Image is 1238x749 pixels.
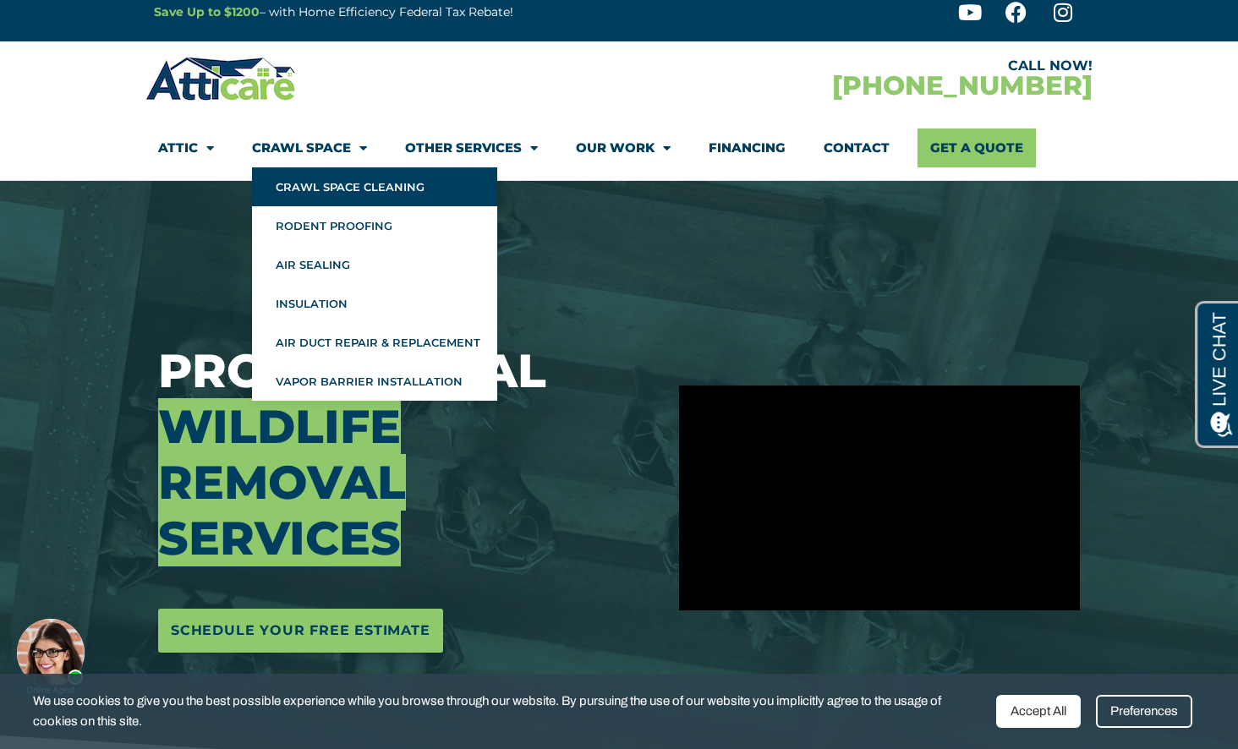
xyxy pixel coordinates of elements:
a: Save Up to $1200 [154,4,260,19]
a: Get A Quote [918,128,1036,167]
span: Wildlife Removal Services [158,398,406,566]
div: Accept All [996,695,1081,728]
a: Other Services [405,128,538,167]
a: Attic [158,128,214,167]
span: Opens a chat window [41,14,136,35]
a: Air Sealing [252,245,497,284]
ul: Crawl Space [252,167,497,401]
a: Contact [824,128,890,167]
a: Rodent Proofing [252,206,497,245]
div: Preferences [1096,695,1192,728]
nav: Menu [158,128,1080,167]
a: Schedule Your Free Estimate [158,609,443,653]
iframe: To enrich screen reader interactions, please activate Accessibility in Grammarly extension settings [679,385,1080,610]
a: Insulation [252,284,497,323]
a: Our Work [576,128,671,167]
p: – with Home Efficiency Federal Tax Rebate! [154,3,702,22]
a: Crawl Space Cleaning [252,167,497,206]
a: Vapor Barrier Installation [252,362,497,401]
a: Crawl Space [252,128,367,167]
h3: Professional [158,343,654,566]
a: Financing [709,128,786,167]
a: Air Duct Repair & Replacement [252,323,497,362]
span: Schedule Your Free Estimate [171,617,430,644]
iframe: To enrich screen reader interactions, please activate Accessibility in Grammarly extension settings [8,614,93,698]
div: CALL NOW! [619,59,1093,73]
span: We use cookies to give you the best possible experience while you browse through our website. By ... [33,691,983,732]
